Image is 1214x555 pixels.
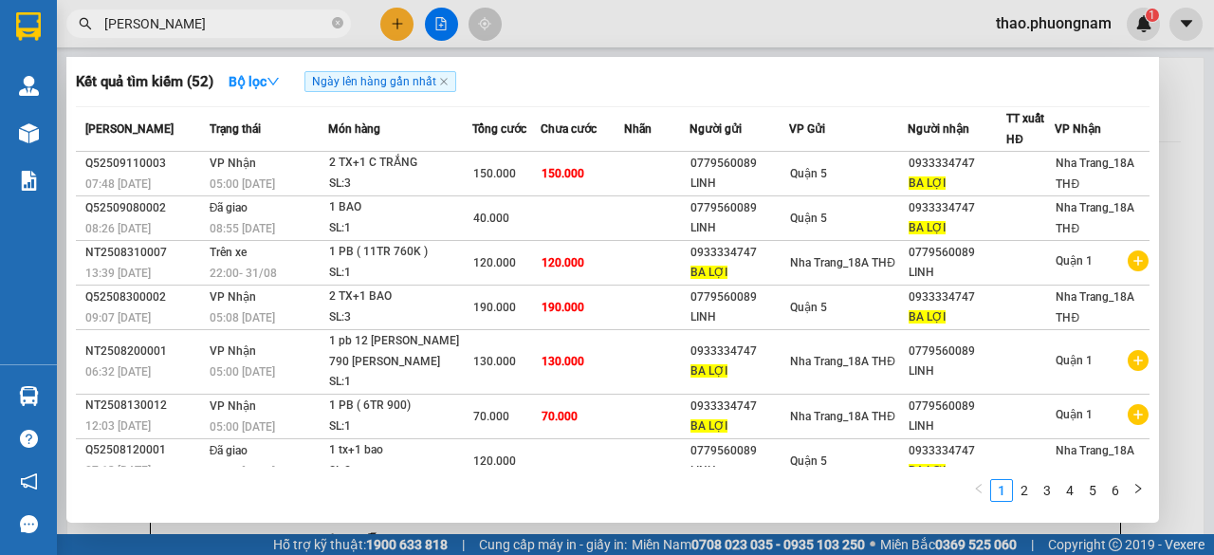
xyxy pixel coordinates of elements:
[85,440,204,460] div: Q52508120001
[332,15,343,33] span: close-circle
[329,242,471,263] div: 1 PB ( 11TR 760K )
[909,342,1006,361] div: 0779560089
[473,454,516,468] span: 120.000
[1013,479,1036,502] li: 2
[20,430,38,448] span: question-circle
[329,461,471,482] div: SL: 2
[332,17,343,28] span: close-circle
[1056,408,1093,421] span: Quận 1
[541,122,597,136] span: Chưa cước
[85,365,151,379] span: 06:32 [DATE]
[909,263,1006,283] div: LINH
[690,218,788,238] div: LINH
[909,441,1006,461] div: 0933334747
[909,416,1006,436] div: LINH
[329,263,471,284] div: SL: 1
[473,410,509,423] span: 70.000
[991,480,1012,501] a: 1
[1128,350,1149,371] span: plus-circle
[909,310,946,324] span: BA LỢI
[329,331,471,372] div: 1 pb 12 [PERSON_NAME] 790 [PERSON_NAME]
[909,154,1006,174] div: 0933334747
[85,287,204,307] div: Q52508300002
[329,307,471,328] div: SL: 3
[329,287,471,307] div: 2 TX+1 BAO
[690,397,788,416] div: 0933334747
[909,464,946,477] span: BA LỢI
[210,267,277,280] span: 22:00 - 31/08
[1014,480,1035,501] a: 2
[473,212,509,225] span: 40.000
[690,198,788,218] div: 0779560089
[304,71,456,92] span: Ngày lên hàng gần nhất
[967,479,990,502] li: Previous Page
[690,122,742,136] span: Người gửi
[85,342,204,361] div: NT2508200001
[909,176,946,190] span: BA LỢI
[210,399,256,413] span: VP Nhận
[1056,444,1134,478] span: Nha Trang_18A THĐ
[1081,479,1104,502] li: 5
[267,75,280,88] span: down
[1056,157,1134,191] span: Nha Trang_18A THĐ
[213,66,295,97] button: Bộ lọcdown
[690,441,788,461] div: 0779560089
[1056,201,1134,235] span: Nha Trang_18A THĐ
[210,157,256,170] span: VP Nhận
[790,256,895,269] span: Nha Trang_18A THĐ
[85,198,204,218] div: Q52509080002
[329,218,471,239] div: SL: 1
[1127,479,1150,502] li: Next Page
[909,287,1006,307] div: 0933334747
[1056,290,1134,324] span: Nha Trang_18A THĐ
[210,311,275,324] span: 05:08 [DATE]
[210,201,248,214] span: Đã giao
[229,74,280,89] strong: Bộ lọc
[690,287,788,307] div: 0779560089
[85,177,151,191] span: 07:48 [DATE]
[1055,122,1101,136] span: VP Nhận
[329,197,471,218] div: 1 BAO
[973,483,984,494] span: left
[85,267,151,280] span: 13:39 [DATE]
[328,122,380,136] span: Món hàng
[909,198,1006,218] div: 0933334747
[473,301,516,314] span: 190.000
[542,410,578,423] span: 70.000
[790,454,827,468] span: Quận 5
[909,243,1006,263] div: 0779560089
[210,444,248,457] span: Đã giao
[473,355,516,368] span: 130.000
[789,122,825,136] span: VP Gửi
[210,177,275,191] span: 05:00 [DATE]
[210,465,275,478] span: 12:04 [DATE]
[790,167,827,180] span: Quận 5
[85,396,204,416] div: NT2508130012
[85,243,204,263] div: NT2508310007
[439,77,449,86] span: close
[1059,480,1080,501] a: 4
[690,419,727,433] span: BA LỢI
[967,479,990,502] button: left
[1104,479,1127,502] li: 6
[19,386,39,406] img: warehouse-icon
[790,355,895,368] span: Nha Trang_18A THĐ
[79,17,92,30] span: search
[16,12,41,41] img: logo-vxr
[210,246,247,259] span: Trên xe
[690,174,788,194] div: LINH
[210,122,261,136] span: Trạng thái
[1128,250,1149,271] span: plus-circle
[1006,112,1044,146] span: TT xuất HĐ
[1082,480,1103,501] a: 5
[104,13,328,34] input: Tìm tên, số ĐT hoặc mã đơn
[19,123,39,143] img: warehouse-icon
[19,171,39,191] img: solution-icon
[1036,479,1058,502] li: 3
[472,122,526,136] span: Tổng cước
[85,222,151,235] span: 08:26 [DATE]
[690,266,727,279] span: BA LỢI
[76,72,213,92] h3: Kết quả tìm kiếm ( 52 )
[85,122,174,136] span: [PERSON_NAME]
[329,372,471,393] div: SL: 1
